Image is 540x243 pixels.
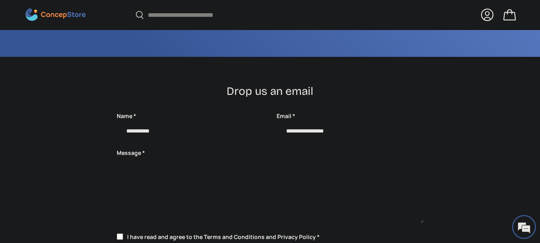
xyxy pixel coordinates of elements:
label: I have read and agree to the Terms and Conditions and Privacy Policy * [117,233,322,241]
label: Email [277,112,424,120]
textarea: Type your message and hit 'Enter' [4,160,152,188]
div: Minimize live chat window [131,4,150,23]
h2: Drop us an email [117,84,424,98]
label: Message [117,149,424,157]
label: Name [117,112,264,120]
span: We're online! [46,71,110,152]
div: Chat with us now [42,45,134,55]
img: ConcepStore [26,9,86,21]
